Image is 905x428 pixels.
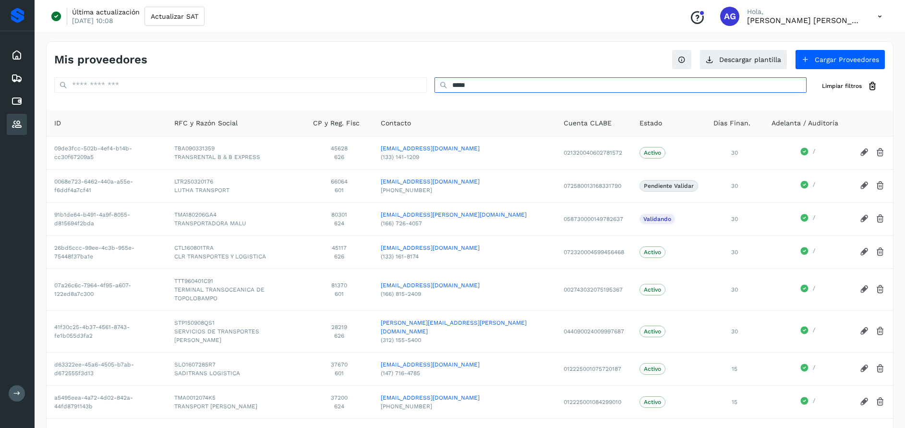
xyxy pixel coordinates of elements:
p: Activo [644,249,661,256]
p: Abigail Gonzalez Leon [747,16,862,25]
span: (312) 155-5400 [381,336,548,344]
span: 81370 [313,281,365,290]
span: 624 [313,219,365,228]
div: Proveedores [7,114,27,135]
span: CTL160801TRA [174,244,298,252]
span: 66064 [313,177,365,186]
a: [EMAIL_ADDRESS][DOMAIN_NAME] [381,177,548,186]
span: 626 [313,153,365,161]
p: Activo [644,149,661,156]
span: (133) 161-8174 [381,252,548,261]
span: 30 [731,149,738,156]
span: TRANSPORT [PERSON_NAME] [174,402,298,411]
button: Cargar Proveedores [795,49,885,70]
div: / [772,396,844,408]
span: Limpiar filtros [822,82,862,90]
td: 41f30c25-4b37-4561-8743-fe1b055d3fa2 [47,310,167,352]
div: / [772,147,844,159]
button: Limpiar filtros [814,77,885,95]
span: (166) 726-4057 [381,219,548,228]
td: 012225001084299010 [556,385,632,418]
span: (133) 141-1209 [381,153,548,161]
p: Hola, [747,8,862,16]
div: / [772,213,844,225]
span: 626 [313,331,365,340]
td: 26bd5ccc-99ee-4c3b-955e-75448f37ba1e [47,235,167,269]
div: / [772,246,844,258]
div: / [772,363,844,375]
span: CP y Reg. Fisc [313,118,360,128]
td: 058730000149782637 [556,202,632,235]
span: 601 [313,290,365,298]
span: CLR TRANSPORTES Y LOGISTICA [174,252,298,261]
td: 0068e723-6462-440a-a55e-f6ddf4a7cf41 [47,169,167,202]
span: 30 [731,328,738,335]
span: 37670 [313,360,365,369]
span: [PHONE_NUMBER] [381,186,548,195]
span: Adelanta / Auditoría [772,118,838,128]
span: TMA180206GA4 [174,210,298,219]
td: d63322ee-45a6-4505-b7ab-d672555f3d13 [47,352,167,385]
p: [DATE] 10:08 [72,16,113,25]
span: 37200 [313,393,365,402]
button: Actualizar SAT [145,7,205,26]
span: Contacto [381,118,411,128]
span: TBA090331359 [174,144,298,153]
span: TRANSRENTAL B & B EXPRESS [174,153,298,161]
a: [EMAIL_ADDRESS][DOMAIN_NAME] [381,144,548,153]
span: 28219 [313,323,365,331]
span: TMA0012074K5 [174,393,298,402]
p: Activo [644,399,661,405]
span: (147) 716-4785 [381,369,548,378]
td: 09de3fcc-502b-4ef4-b14b-cc30f67209a5 [47,136,167,169]
span: Cuenta CLABE [564,118,612,128]
td: 072320004599456468 [556,235,632,269]
span: 45117 [313,244,365,252]
td: 002743032075195367 [556,269,632,310]
a: [EMAIL_ADDRESS][DOMAIN_NAME] [381,281,548,290]
td: 072580013168331790 [556,169,632,202]
div: / [772,284,844,295]
span: 601 [313,369,365,378]
span: ID [54,118,61,128]
span: (166) 815-2409 [381,290,548,298]
span: SLO1607285R7 [174,360,298,369]
span: TTT960401C91 [174,277,298,285]
td: 021320040602781572 [556,136,632,169]
button: Descargar plantilla [700,49,787,70]
span: 30 [731,249,738,256]
span: STP150908QS1 [174,318,298,327]
p: Activo [644,286,661,293]
a: [EMAIL_ADDRESS][DOMAIN_NAME] [381,244,548,252]
p: Pendiente Validar [644,183,694,189]
span: Días Finan. [713,118,750,128]
span: 45628 [313,144,365,153]
span: 30 [731,216,738,222]
span: Estado [640,118,662,128]
a: [EMAIL_ADDRESS][PERSON_NAME][DOMAIN_NAME] [381,210,548,219]
td: 044090024009997687 [556,310,632,352]
span: 601 [313,186,365,195]
span: SERVICIOS DE TRANSPORTES [PERSON_NAME] [174,327,298,344]
span: Actualizar SAT [151,13,198,20]
span: RFC y Razón Social [174,118,238,128]
span: [PHONE_NUMBER] [381,402,548,411]
span: 80301 [313,210,365,219]
span: TRANSPORTADORA MALU [174,219,298,228]
p: Activo [644,366,661,372]
p: Última actualización [72,8,140,16]
span: TERMINAL TRANSOCEANICA DE TOPOLOBAMPO [174,285,298,303]
span: 15 [732,399,737,405]
span: 626 [313,252,365,261]
td: 012225001075720187 [556,352,632,385]
div: / [772,326,844,337]
td: 91b1de64-b491-4a9f-8055-d815694f2bda [47,202,167,235]
p: Validando [643,216,671,222]
span: 624 [313,402,365,411]
div: / [772,180,844,192]
div: Embarques [7,68,27,89]
h4: Mis proveedores [54,53,147,67]
span: 15 [732,366,737,372]
span: 30 [731,286,738,293]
